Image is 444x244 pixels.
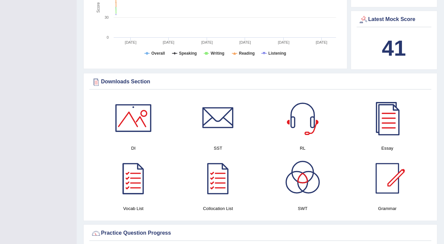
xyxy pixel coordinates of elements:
[179,145,257,152] h4: SST
[264,205,342,212] h4: SWT
[151,51,165,56] tspan: Overall
[348,205,426,212] h4: Grammar
[163,40,174,44] tspan: [DATE]
[201,40,213,44] tspan: [DATE]
[94,145,172,152] h4: DI
[107,35,109,39] text: 0
[268,51,286,56] tspan: Listening
[264,145,342,152] h4: RL
[96,2,101,13] tspan: Score
[179,205,257,212] h4: Collocation List
[348,145,426,152] h4: Essay
[211,51,224,56] tspan: Writing
[94,205,172,212] h4: Vocab List
[91,228,430,238] div: Practice Question Progress
[239,40,251,44] tspan: [DATE]
[382,36,406,60] b: 41
[278,40,290,44] tspan: [DATE]
[239,51,255,56] tspan: Reading
[125,40,137,44] tspan: [DATE]
[316,40,327,44] tspan: [DATE]
[105,15,109,19] text: 30
[179,51,197,56] tspan: Speaking
[358,15,430,25] div: Latest Mock Score
[91,77,430,87] div: Downloads Section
